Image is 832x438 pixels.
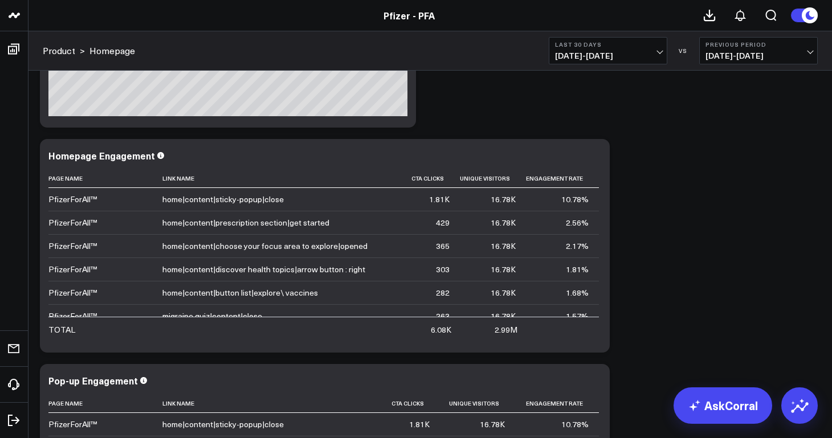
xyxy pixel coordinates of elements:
div: 16.78K [491,264,516,275]
a: Product [43,44,75,57]
div: PfizerForAll™ [48,310,97,322]
th: Engagement Rate [526,169,599,188]
div: TOTAL [48,324,75,335]
div: 303 [436,264,450,275]
div: 10.78% [561,194,589,205]
div: PfizerForAll™ [48,217,97,228]
a: Pfizer - PFA [384,9,435,22]
div: 429 [436,217,450,228]
div: 1.68% [566,287,589,298]
div: PfizerForAll™ [48,264,97,275]
div: 10.78% [561,419,589,430]
div: > [43,44,85,57]
div: 1.57% [566,310,589,322]
b: Last 30 Days [555,41,661,48]
div: home|content|prescription section|get started [162,217,329,228]
div: 16.78K [491,217,516,228]
div: PfizerForAll™ [48,287,97,298]
div: Pop-up Engagement [48,374,138,387]
div: 2.56% [566,217,589,228]
th: Cta Clicks [411,169,460,188]
div: 1.81K [409,419,430,430]
div: 16.78K [491,287,516,298]
b: Previous Period [705,41,811,48]
button: Previous Period[DATE]-[DATE] [699,37,818,64]
div: 282 [436,287,450,298]
div: 16.78K [480,419,505,430]
a: AskCorral [674,387,772,424]
div: PfizerForAll™ [48,240,97,252]
div: home|content|button list|explore\ vaccines [162,287,318,298]
div: 1.81% [566,264,589,275]
span: [DATE] - [DATE] [555,51,661,60]
th: Engagement Rate [515,394,599,413]
div: VS [673,47,694,54]
div: PfizerForAll™ [48,194,97,205]
div: 2.17% [566,240,589,252]
div: home|content|discover health topics|arrow button : right [162,264,365,275]
th: Link Name [162,169,411,188]
div: home|content|choose your focus area to explore|opened [162,240,368,252]
span: [DATE] - [DATE] [705,51,811,60]
div: 6.08K [431,324,451,335]
th: Page Name [48,169,162,188]
div: 1.81K [429,194,450,205]
button: Last 30 Days[DATE]-[DATE] [549,37,667,64]
th: Page Name [48,394,162,413]
div: Homepage Engagement [48,149,155,162]
div: 365 [436,240,450,252]
th: Cta Clicks [384,394,439,413]
div: home|content|sticky-popup|close [162,194,284,205]
th: Unique Visitors [440,394,516,413]
th: Unique Visitors [460,169,526,188]
div: 2.99M [495,324,517,335]
a: Homepage [89,44,135,57]
div: 16.78K [491,310,516,322]
div: PfizerForAll™ [48,419,97,430]
div: 16.78K [491,194,516,205]
div: 16.78K [491,240,516,252]
div: home|content|sticky-popup|close [162,419,284,430]
div: migraine quiz|content|close [162,310,262,322]
div: 263 [436,310,450,322]
th: Link Name [162,394,384,413]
